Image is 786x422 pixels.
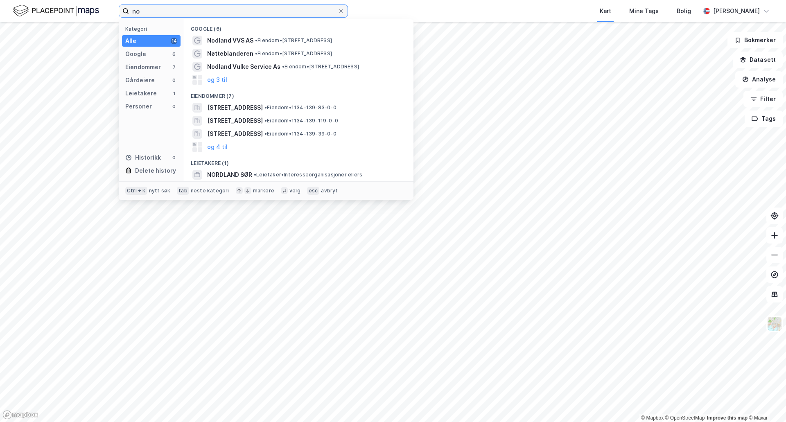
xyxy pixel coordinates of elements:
div: 0 [171,154,177,161]
div: 7 [171,64,177,70]
span: Nodland VVS AS [207,36,253,45]
span: NORDLAND SØR [207,170,252,180]
div: Gårdeiere [125,75,155,85]
button: Filter [743,91,783,107]
div: Delete history [135,166,176,176]
img: logo.f888ab2527a4732fd821a326f86c7f29.svg [13,4,99,18]
div: Kart [600,6,611,16]
div: Leietakere [125,88,157,98]
span: [STREET_ADDRESS] [207,129,263,139]
button: og 3 til [207,75,227,85]
div: Ctrl + k [125,187,147,195]
div: 14 [171,38,177,44]
span: • [264,131,267,137]
div: velg [289,187,300,194]
a: Mapbox [641,415,664,421]
div: Mine Tags [629,6,659,16]
span: Eiendom • [STREET_ADDRESS] [255,37,332,44]
div: esc [307,187,320,195]
div: tab [177,187,189,195]
div: 1 [171,90,177,97]
button: Bokmerker [727,32,783,48]
a: OpenStreetMap [665,415,705,421]
span: • [254,172,256,178]
div: Eiendommer (7) [184,86,413,101]
div: avbryt [321,187,338,194]
div: 6 [171,51,177,57]
div: Kategori [125,26,181,32]
div: nytt søk [149,187,171,194]
button: og 4 til [207,142,228,152]
span: • [282,63,285,70]
input: Søk på adresse, matrikkel, gårdeiere, leietakere eller personer [129,5,338,17]
span: • [264,104,267,111]
span: • [264,117,267,124]
button: Datasett [733,52,783,68]
span: Eiendom • [STREET_ADDRESS] [255,50,332,57]
span: Leietaker • Interesseorganisasjoner ellers [254,172,362,178]
button: Analyse [735,71,783,88]
iframe: Chat Widget [745,383,786,422]
div: 0 [171,77,177,83]
div: Google [125,49,146,59]
span: Nøtteblanderen [207,49,253,59]
button: Tags [745,111,783,127]
div: markere [253,187,274,194]
span: Nodland Vulke Service As [207,62,280,72]
div: [PERSON_NAME] [713,6,760,16]
img: Z [767,316,782,332]
span: Eiendom • 1134-139-119-0-0 [264,117,338,124]
span: Eiendom • [STREET_ADDRESS] [282,63,359,70]
a: Improve this map [707,415,748,421]
div: Eiendommer [125,62,161,72]
span: Eiendom • 1134-139-39-0-0 [264,131,337,137]
div: Personer [125,102,152,111]
div: Alle [125,36,136,46]
div: Historikk [125,153,161,162]
div: Leietakere (1) [184,153,413,168]
a: Mapbox homepage [2,410,38,420]
div: Google (6) [184,19,413,34]
div: 0 [171,103,177,110]
span: [STREET_ADDRESS] [207,116,263,126]
span: • [255,50,257,56]
span: • [255,37,257,43]
span: Eiendom • 1134-139-83-0-0 [264,104,337,111]
div: Bolig [677,6,691,16]
div: neste kategori [191,187,229,194]
span: [STREET_ADDRESS] [207,103,263,113]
